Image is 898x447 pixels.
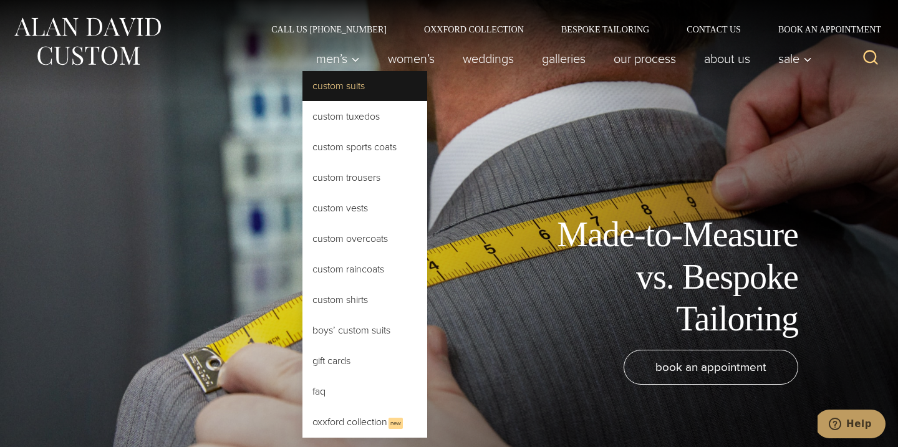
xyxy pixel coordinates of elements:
[818,410,886,441] iframe: Opens a widget where you can chat to one of our agents
[302,346,427,376] a: Gift Cards
[302,46,374,71] button: Child menu of Men’s
[690,46,765,71] a: About Us
[302,224,427,254] a: Custom Overcoats
[374,46,449,71] a: Women’s
[302,71,427,101] a: Custom Suits
[668,25,760,34] a: Contact Us
[302,163,427,193] a: Custom Trousers
[856,44,886,74] button: View Search Form
[600,46,690,71] a: Our Process
[302,377,427,406] a: FAQ
[302,102,427,132] a: Custom Tuxedos
[253,25,886,34] nav: Secondary Navigation
[449,46,528,71] a: weddings
[302,315,427,345] a: Boys’ Custom Suits
[302,254,427,284] a: Custom Raincoats
[253,25,405,34] a: Call Us [PHONE_NUMBER]
[302,193,427,223] a: Custom Vests
[12,14,162,69] img: Alan David Custom
[760,25,886,34] a: Book an Appointment
[302,285,427,315] a: Custom Shirts
[389,418,403,429] span: New
[765,46,819,71] button: Child menu of Sale
[405,25,543,34] a: Oxxford Collection
[302,132,427,162] a: Custom Sports Coats
[518,214,798,340] h1: Made-to-Measure vs. Bespoke Tailoring
[624,350,798,385] a: book an appointment
[302,407,427,438] a: Oxxford CollectionNew
[302,46,819,71] nav: Primary Navigation
[528,46,600,71] a: Galleries
[543,25,668,34] a: Bespoke Tailoring
[655,358,766,376] span: book an appointment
